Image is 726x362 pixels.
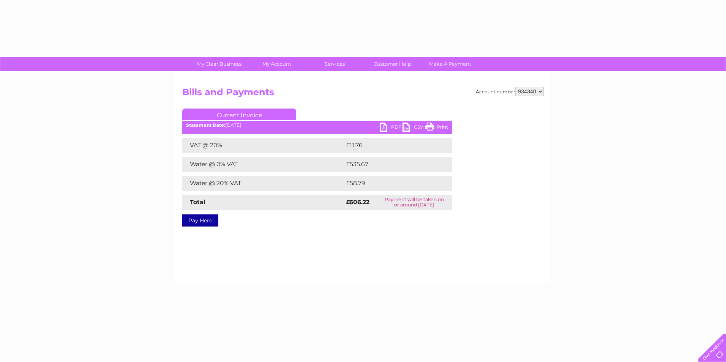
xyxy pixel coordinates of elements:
[344,157,438,172] td: £535.67
[425,123,448,134] a: Print
[182,109,296,120] a: Current Invoice
[182,123,452,128] div: [DATE]
[419,57,481,71] a: Make A Payment
[182,214,218,227] a: Pay Here
[182,157,344,172] td: Water @ 0% VAT
[246,57,308,71] a: My Account
[344,176,437,191] td: £58.79
[346,198,369,206] strong: £606.22
[303,57,366,71] a: Services
[344,138,435,153] td: £11.76
[190,198,205,206] strong: Total
[188,57,251,71] a: My Clear Business
[361,57,424,71] a: Customer Help
[476,87,544,96] div: Account number
[402,123,425,134] a: CSV
[182,138,344,153] td: VAT @ 20%
[380,123,402,134] a: PDF
[182,176,344,191] td: Water @ 20% VAT
[186,122,225,128] b: Statement Date:
[377,195,452,210] td: Payment will be taken on or around [DATE]
[182,87,544,101] h2: Bills and Payments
